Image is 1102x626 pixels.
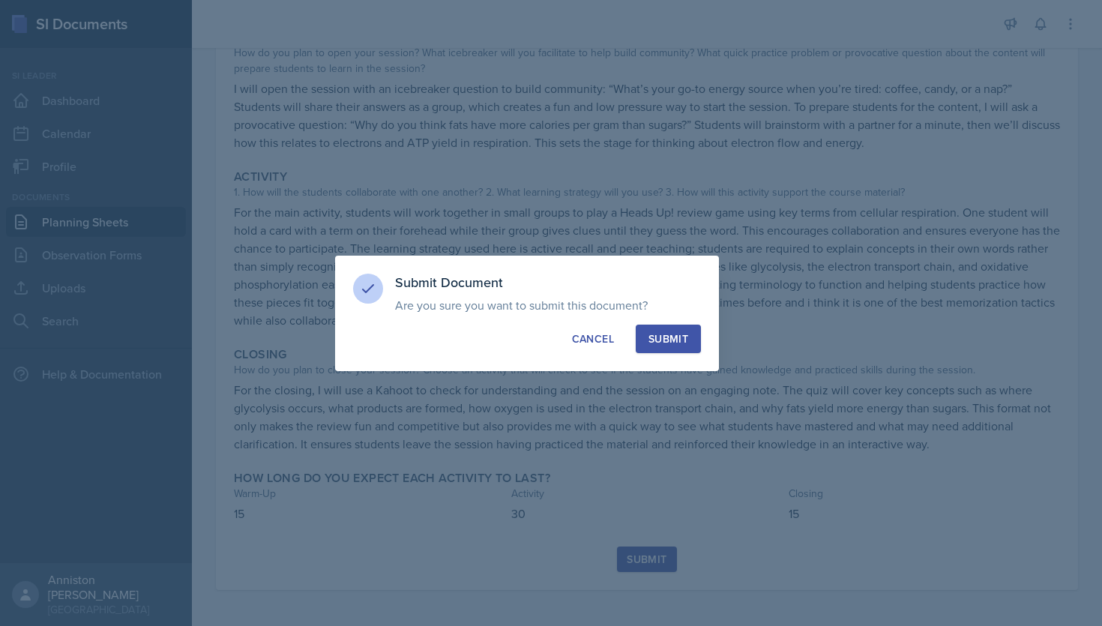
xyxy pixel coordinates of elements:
[395,274,701,292] h3: Submit Document
[559,325,627,353] button: Cancel
[648,331,688,346] div: Submit
[572,331,614,346] div: Cancel
[395,298,701,313] p: Are you sure you want to submit this document?
[636,325,701,353] button: Submit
